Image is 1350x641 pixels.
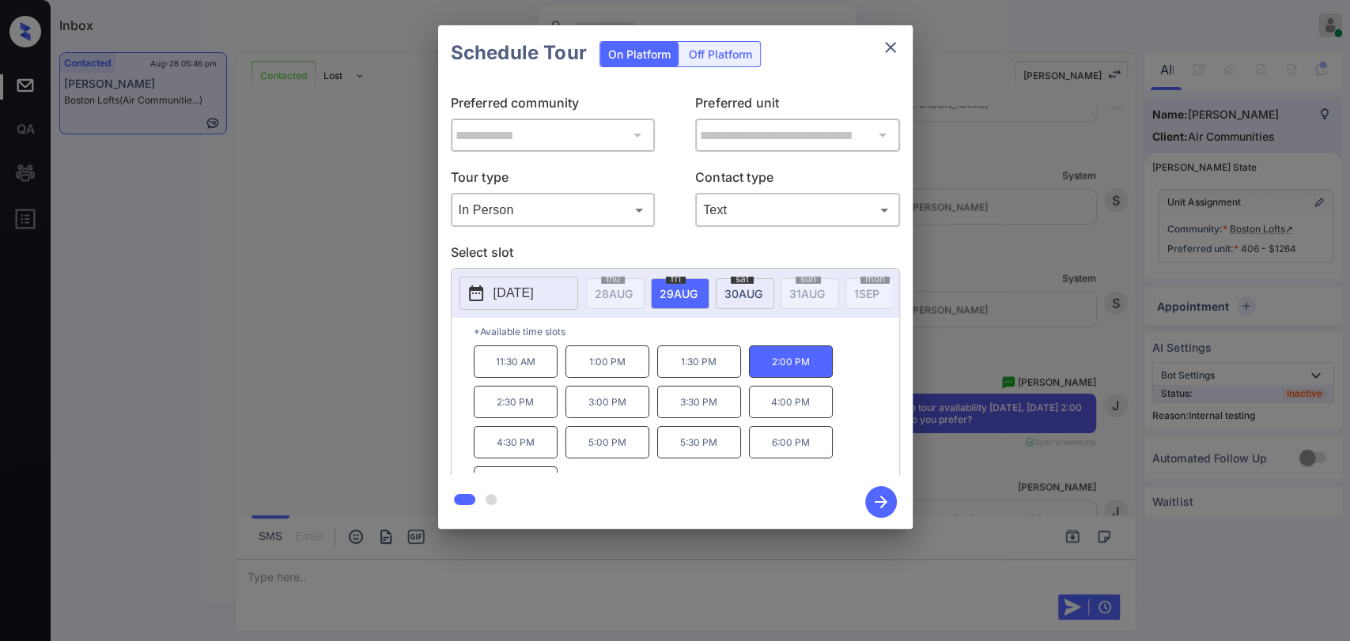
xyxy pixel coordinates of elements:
p: 3:30 PM [657,386,741,418]
p: 2:30 PM [474,386,558,418]
p: *Available time slots [474,318,899,345]
span: 29 AUG [660,287,698,300]
p: Preferred unit [695,93,900,119]
div: On Platform [600,42,679,66]
div: In Person [455,197,652,223]
p: 1:00 PM [565,345,649,378]
div: Text [699,197,896,223]
p: 4:30 PM [474,426,558,458]
span: sat [731,274,754,284]
p: 4:00 PM [749,386,833,418]
div: date-select [651,278,709,309]
button: [DATE] [459,277,578,310]
p: 11:30 AM [474,345,558,378]
p: 5:00 PM [565,426,649,458]
p: Contact type [695,168,900,193]
p: [DATE] [493,284,534,303]
p: 1:30 PM [657,345,741,378]
button: btn-next [856,481,906,522]
p: Tour type [451,168,656,193]
p: Preferred community [451,93,656,119]
span: 30 AUG [724,287,762,300]
button: close [875,32,906,63]
p: Select slot [451,243,900,268]
span: fri [666,274,686,284]
div: Off Platform [681,42,760,66]
h2: Schedule Tour [438,25,599,81]
p: 6:00 PM [749,426,833,458]
p: 2:00 PM [749,345,833,378]
div: date-select [716,278,774,309]
p: 5:30 PM [657,426,741,458]
p: 3:00 PM [565,386,649,418]
p: 6:30 PM [474,466,558,499]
